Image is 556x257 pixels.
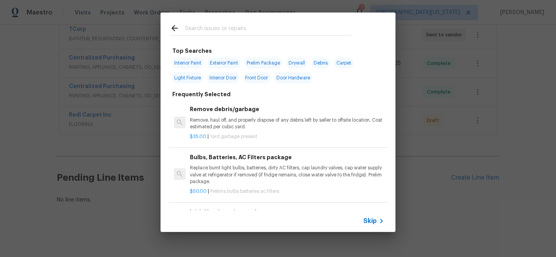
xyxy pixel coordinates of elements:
h6: Top Searches [172,47,212,55]
span: Door Hardware [274,72,312,83]
input: Search issues or repairs [185,23,351,35]
span: Yard garbage present [210,134,257,139]
span: Front Door [243,72,270,83]
span: Prelims bulbs batteries ac filters [210,189,279,194]
span: Prelim Package [244,58,282,68]
p: Remove, haul off, and properly dispose of any debris left by seller to offsite location. Cost est... [190,117,384,130]
span: Interior Paint [172,58,204,68]
p: Replace burnt light bulbs, batteries, dirty AC filters, cap laundry valves, cap water supply valv... [190,165,384,185]
h6: Frequently Selected [172,90,231,99]
p: | [190,188,384,195]
h6: Initial landscaping package [190,208,384,216]
span: Carpet [334,58,354,68]
span: Skip [363,217,377,225]
h6: Bulbs, Batteries, AC Filters package [190,153,384,162]
span: Light Fixture [172,72,203,83]
span: Interior Door [207,72,239,83]
span: $50.00 [190,189,207,194]
span: $35.00 [190,134,206,139]
span: Exterior Paint [208,58,240,68]
p: | [190,133,384,140]
h6: Remove debris/garbage [190,105,384,113]
span: Drywall [286,58,307,68]
span: Debris [311,58,330,68]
